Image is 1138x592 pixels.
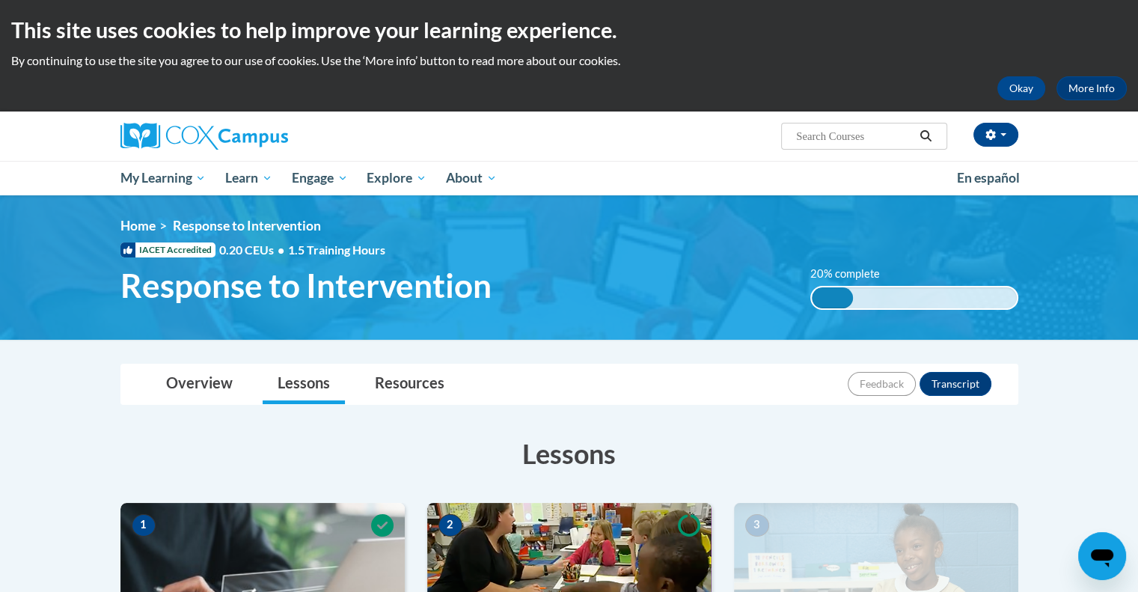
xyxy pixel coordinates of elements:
button: Okay [997,76,1045,100]
span: Response to Intervention [173,218,321,234]
a: Overview [151,364,248,404]
h3: Lessons [120,435,1018,472]
button: Account Settings [973,123,1018,147]
button: Feedback [848,372,916,396]
h2: This site uses cookies to help improve your learning experience. [11,15,1127,45]
span: • [278,242,284,257]
button: Search [914,127,937,145]
div: Main menu [98,161,1041,195]
a: About [436,161,507,195]
a: Home [120,218,156,234]
button: Transcript [920,372,991,396]
a: My Learning [111,161,216,195]
a: En español [947,162,1030,194]
span: Explore [367,169,426,187]
span: 0.20 CEUs [219,242,288,258]
a: Resources [360,364,459,404]
span: Response to Intervention [120,266,492,305]
span: IACET Accredited [120,242,215,257]
input: Search Courses [795,127,914,145]
span: 3 [745,514,769,537]
span: 1 [132,514,156,537]
a: Lessons [263,364,345,404]
span: 2 [438,514,462,537]
span: Learn [225,169,272,187]
span: About [446,169,497,187]
a: Cox Campus [120,123,405,150]
a: Engage [282,161,358,195]
span: My Learning [120,169,206,187]
span: Engage [292,169,348,187]
div: 20% complete [812,287,853,308]
img: Cox Campus [120,123,288,150]
a: More Info [1056,76,1127,100]
label: 20% complete [810,266,896,282]
p: By continuing to use the site you agree to our use of cookies. Use the ‘More info’ button to read... [11,52,1127,69]
span: 1.5 Training Hours [288,242,385,257]
iframe: Button to launch messaging window [1078,532,1126,580]
a: Learn [215,161,282,195]
span: En español [957,170,1020,186]
a: Explore [357,161,436,195]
